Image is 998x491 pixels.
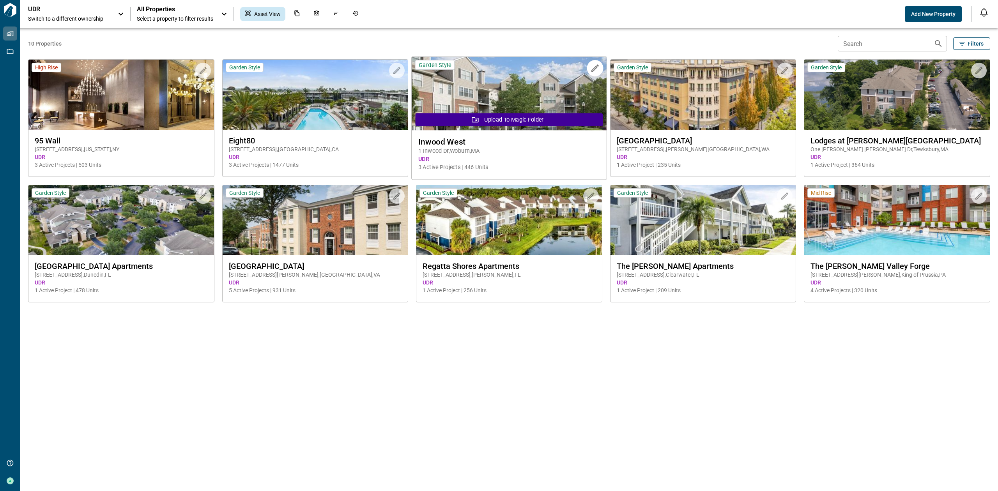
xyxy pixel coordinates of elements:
[423,261,596,271] span: Regatta Shores Apartments
[35,261,208,271] span: [GEOGRAPHIC_DATA] Apartments
[229,286,402,294] span: 5 Active Projects | 931 Units
[423,279,596,286] span: UDR
[35,189,66,196] span: Garden Style
[35,153,208,161] span: UDR
[617,136,790,145] span: [GEOGRAPHIC_DATA]
[617,286,790,294] span: 1 Active Project | 209 Units
[309,7,324,21] div: Photos
[419,61,451,69] span: Garden Style
[35,161,208,169] span: 3 Active Projects | 503 Units
[931,36,946,51] button: Search properties
[617,161,790,169] span: 1 Active Project | 235 Units
[423,286,596,294] span: 1 Active Project | 256 Units
[418,163,600,171] span: 3 Active Projects | 446 Units
[240,7,285,21] div: Asset View
[968,40,984,48] span: Filters
[254,10,281,18] span: Asset View
[911,10,956,18] span: Add New Property
[810,145,984,153] span: One [PERSON_NAME] [PERSON_NAME] Dr , Tewksbury , MA
[229,279,402,286] span: UDR
[35,286,208,294] span: 1 Active Project | 478 Units
[418,155,600,163] span: UDR
[28,60,214,130] img: property-asset
[617,279,790,286] span: UDR
[28,40,835,48] span: 10 Properties
[610,185,796,255] img: property-asset
[617,145,790,153] span: [STREET_ADDRESS] , [PERSON_NAME][GEOGRAPHIC_DATA] , WA
[229,64,260,71] span: Garden Style
[416,185,602,255] img: property-asset
[810,261,984,271] span: The [PERSON_NAME] Valley Forge
[229,271,402,279] span: [STREET_ADDRESS][PERSON_NAME] , [GEOGRAPHIC_DATA] , VA
[418,137,600,147] span: Inwood West
[811,189,831,196] span: Mid Rise
[610,60,796,130] img: property-asset
[423,271,596,279] span: [STREET_ADDRESS] , [PERSON_NAME] , FL
[810,271,984,279] span: [STREET_ADDRESS][PERSON_NAME] , King of Prussia , PA
[811,64,842,71] span: Garden Style
[905,6,962,22] button: Add New Property
[617,261,790,271] span: The [PERSON_NAME] Apartments
[229,161,402,169] span: 3 Active Projects | 1477 Units
[348,7,363,21] div: Job History
[35,64,58,71] span: High Rise
[617,271,790,279] span: [STREET_ADDRESS] , Clearwater , FL
[810,279,984,286] span: UDR
[418,147,600,155] span: 1 Inwood Dr , Woburn , MA
[810,136,984,145] span: Lodges at [PERSON_NAME][GEOGRAPHIC_DATA]
[423,189,454,196] span: Garden Style
[223,60,408,130] img: property-asset
[229,136,402,145] span: Eight80
[978,6,990,19] button: Open notification feed
[810,153,984,161] span: UDR
[328,7,344,21] div: Issues & Info
[810,286,984,294] span: 4 Active Projects | 320 Units
[229,153,402,161] span: UDR
[953,37,990,50] button: Filters
[617,189,648,196] span: Garden Style
[28,185,214,255] img: property-asset
[35,271,208,279] span: [STREET_ADDRESS] , Dunedin , FL
[223,185,408,255] img: property-asset
[416,113,603,126] button: Upload to Magic Folder
[35,279,208,286] span: UDR
[137,15,213,23] span: Select a property to filter results
[617,153,790,161] span: UDR
[35,145,208,153] span: [STREET_ADDRESS] , [US_STATE] , NY
[804,60,990,130] img: property-asset
[137,5,213,13] span: All Properties
[28,15,110,23] span: Switch to a different ownership
[810,161,984,169] span: 1 Active Project | 364 Units
[229,145,402,153] span: [STREET_ADDRESS] , [GEOGRAPHIC_DATA] , CA
[289,7,305,21] div: Documents
[229,189,260,196] span: Garden Style
[229,261,402,271] span: [GEOGRAPHIC_DATA]
[28,5,98,13] p: UDR
[617,64,648,71] span: Garden Style
[804,185,990,255] img: property-asset
[412,57,606,131] img: property-asset
[35,136,208,145] span: 95 Wall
